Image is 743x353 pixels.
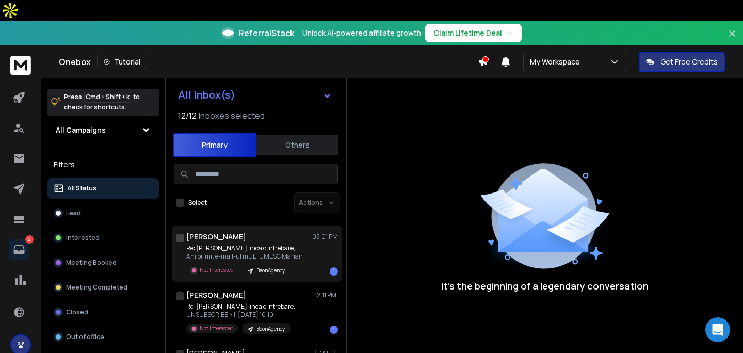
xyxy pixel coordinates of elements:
p: Lead [66,209,81,217]
p: UNSUBSCRIBE > Il [DATE] 10:10 [186,311,295,319]
button: All Campaigns [47,120,159,140]
button: Get Free Credits [639,52,725,72]
p: Get Free Credits [660,57,718,67]
p: My Workspace [530,57,584,67]
h1: [PERSON_NAME] [186,232,246,242]
div: Onebox [59,55,478,69]
h1: All Inbox(s) [178,90,235,100]
button: Closed [47,302,159,323]
a: 2 [9,239,29,260]
p: It’s the beginning of a legendary conversation [441,279,649,293]
div: 1 [330,326,338,334]
p: BeonAgency [256,267,285,275]
div: Open Intercom Messenger [705,317,730,342]
button: Lead [47,203,159,223]
button: Out of office [47,327,159,347]
button: Others [256,134,338,156]
button: Primary [173,133,256,157]
span: 12 / 12 [178,109,197,122]
p: Not Interested [200,325,234,332]
p: Meeting Completed [66,283,127,292]
p: Press to check for shortcuts. [64,92,140,113]
span: → [506,28,513,38]
p: Re: [PERSON_NAME], inca o intrebare, [186,244,303,252]
span: Cmd + Shift + k [84,91,131,103]
button: Meeting Completed [47,277,159,298]
p: Out of office [66,333,104,341]
p: 05:01 PM [312,233,338,241]
p: Unlock AI-powered affiliate growth [302,28,421,38]
h3: Filters [47,157,159,172]
p: Meeting Booked [66,259,117,267]
label: Select [188,199,207,207]
h1: [PERSON_NAME] [186,290,246,300]
p: Interested [66,234,100,242]
p: Not Interested [200,266,234,274]
p: 2 [25,235,34,244]
p: BeonAgency [256,325,285,333]
p: 12:11 PM [315,291,338,299]
p: Am primit e-mail-ul mULTUMESC Marian [186,252,303,261]
h1: All Campaigns [56,125,106,135]
button: Interested [47,228,159,248]
p: Closed [66,308,88,316]
p: Re: [PERSON_NAME], inca o intrebare, [186,302,295,311]
p: All Status [67,184,96,192]
button: Close banner [725,27,739,52]
button: Tutorial [97,55,147,69]
div: 1 [330,267,338,276]
span: ReferralStack [238,27,294,39]
h3: Inboxes selected [199,109,265,122]
button: Meeting Booked [47,252,159,273]
button: All Inbox(s) [170,85,340,105]
button: All Status [47,178,159,199]
button: Claim Lifetime Deal→ [425,24,522,42]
